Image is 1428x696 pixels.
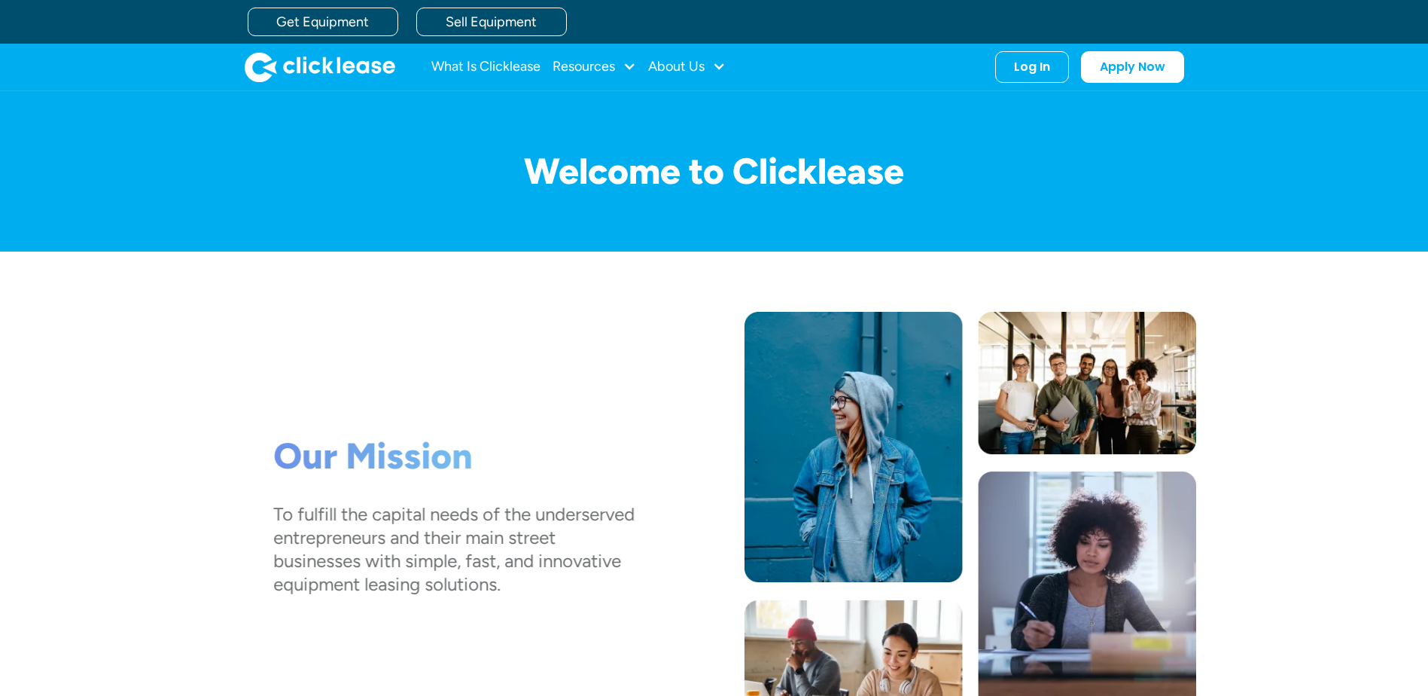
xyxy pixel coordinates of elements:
div: To fulfill the capital needs of the underserved entrepreneurs and their main street businesses wi... [273,502,635,596]
a: home [245,52,395,82]
a: Apply Now [1081,51,1184,83]
a: What Is Clicklease [431,52,540,82]
h1: Our Mission [273,435,635,478]
div: Resources [553,52,636,82]
img: Clicklease logo [245,52,395,82]
div: Log In [1014,60,1050,75]
h1: Welcome to Clicklease [233,151,1196,191]
div: About Us [648,52,726,82]
a: Get Equipment [248,8,398,36]
a: Sell Equipment [416,8,567,36]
